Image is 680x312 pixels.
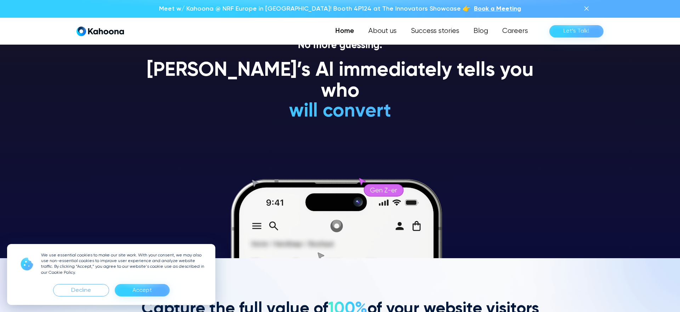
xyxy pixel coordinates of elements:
[495,24,535,38] a: Careers
[71,285,91,296] div: Decline
[236,101,444,122] h1: will convert
[138,40,542,52] p: No more guessing.
[115,284,170,296] div: Accept
[474,6,521,12] span: Book a Meeting
[41,253,207,276] p: We use essential cookies to make our site work. With your consent, we may also use non-essential ...
[370,188,397,192] g: Gen Z-er
[328,24,361,38] a: Home
[563,25,589,37] div: Let’s Talk!
[361,24,404,38] a: About us
[76,26,124,36] a: home
[53,284,109,296] div: Decline
[138,60,542,102] h1: [PERSON_NAME]’s AI immediately tells you who
[404,24,466,38] a: Success stories
[132,285,152,296] div: Accept
[159,4,470,13] p: Meet w/ Kahoona @ NRF Europe in [GEOGRAPHIC_DATA]! Booth 4P124 at The Innovators Showcase 👉
[466,24,495,38] a: Blog
[474,4,521,13] a: Book a Meeting
[549,25,603,38] a: Let’s Talk!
